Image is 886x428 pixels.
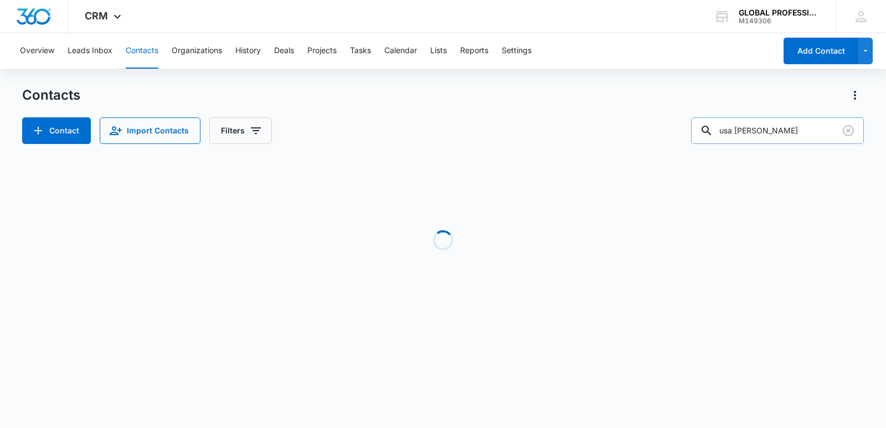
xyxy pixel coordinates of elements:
div: account id [739,17,820,25]
button: Clear [839,122,857,140]
button: Reports [460,33,488,69]
button: Import Contacts [100,117,200,144]
button: Calendar [384,33,417,69]
button: Organizations [172,33,222,69]
button: Overview [20,33,54,69]
button: Add Contact [22,117,91,144]
button: Lists [430,33,447,69]
button: History [235,33,261,69]
span: CRM [85,10,108,22]
button: Projects [307,33,337,69]
button: Deals [274,33,294,69]
button: Leads Inbox [68,33,112,69]
button: Tasks [350,33,371,69]
button: Filters [209,117,272,144]
button: Contacts [126,33,158,69]
div: account name [739,8,820,17]
h1: Contacts [22,87,80,104]
button: Settings [502,33,532,69]
input: Search Contacts [691,117,864,144]
button: Add Contact [784,38,858,64]
button: Actions [846,86,864,104]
